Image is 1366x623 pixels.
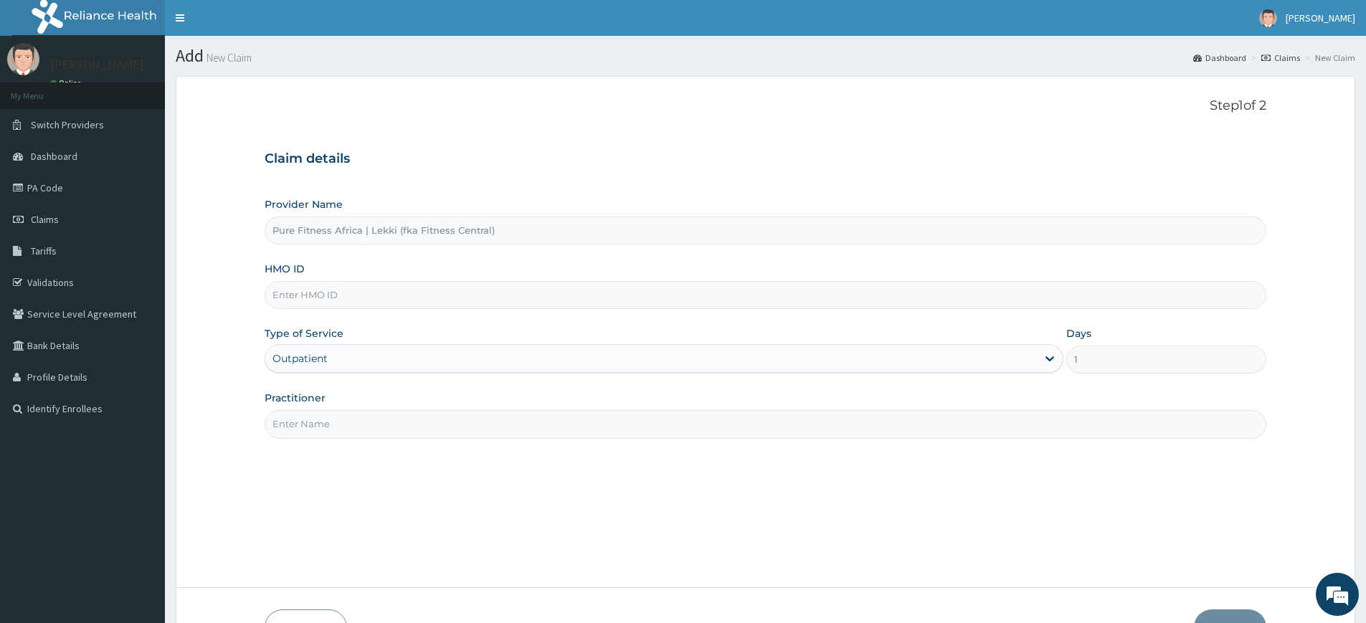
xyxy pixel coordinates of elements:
[1066,326,1091,341] label: Days
[204,52,252,63] small: New Claim
[1261,52,1300,64] a: Claims
[31,213,59,226] span: Claims
[265,410,1266,438] input: Enter Name
[265,391,326,405] label: Practitioner
[265,98,1266,114] p: Step 1 of 2
[31,244,57,257] span: Tariffs
[265,151,1266,167] h3: Claim details
[265,197,343,211] label: Provider Name
[31,150,77,163] span: Dashboard
[31,118,104,131] span: Switch Providers
[1259,9,1277,27] img: User Image
[176,47,1355,65] h1: Add
[265,262,305,276] label: HMO ID
[7,43,39,75] img: User Image
[1193,52,1246,64] a: Dashboard
[265,281,1266,309] input: Enter HMO ID
[1301,52,1355,64] li: New Claim
[50,58,144,71] p: [PERSON_NAME]
[1286,11,1355,24] span: [PERSON_NAME]
[265,326,343,341] label: Type of Service
[50,78,85,88] a: Online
